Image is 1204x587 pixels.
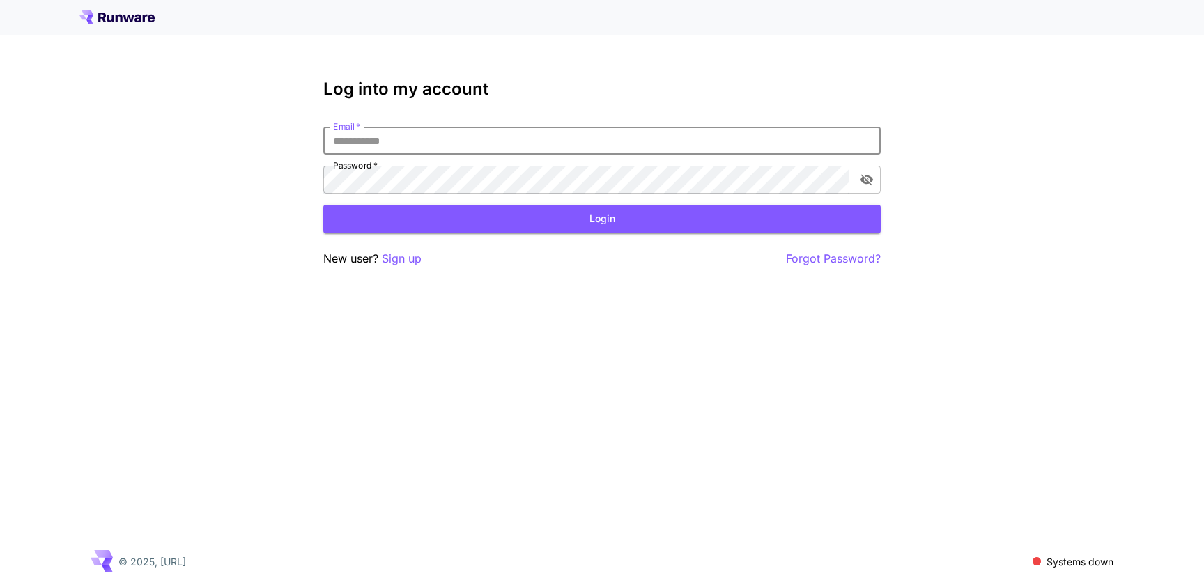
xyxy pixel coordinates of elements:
label: Password [333,159,378,171]
button: Forgot Password? [786,250,881,267]
h3: Log into my account [323,79,881,99]
p: Systems down [1047,554,1113,569]
button: Login [323,205,881,233]
p: © 2025, [URL] [118,554,186,569]
p: New user? [323,250,422,267]
label: Email [333,120,360,132]
button: Sign up [382,250,422,267]
button: toggle password visibility [854,167,879,192]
